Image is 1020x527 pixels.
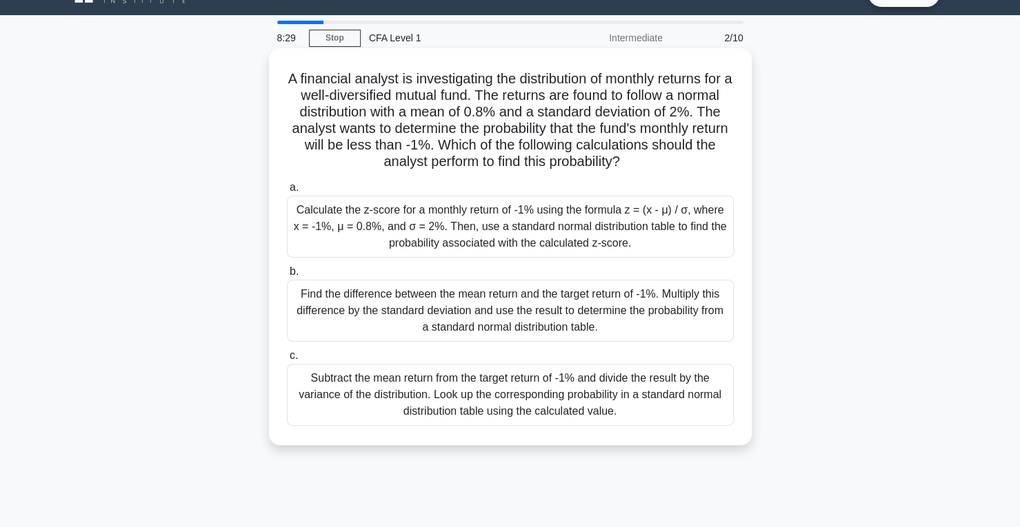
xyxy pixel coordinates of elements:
[287,364,734,426] div: Subtract the mean return from the target return of -1% and divide the result by the variance of t...
[290,349,298,361] span: c.
[550,24,671,52] div: Intermediate
[290,265,299,277] span: b.
[269,24,309,52] div: 8:29
[671,24,752,52] div: 2/10
[309,30,361,47] a: Stop
[287,196,734,258] div: Calculate the z-score for a monthly return of -1% using the formula z = (x - μ) / σ, where x = -1...
[361,24,550,52] div: CFA Level 1
[287,280,734,342] div: Find the difference between the mean return and the target return of -1%. Multiply this differenc...
[290,181,299,193] span: a.
[286,70,735,171] h5: A financial analyst is investigating the distribution of monthly returns for a well-diversified m...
